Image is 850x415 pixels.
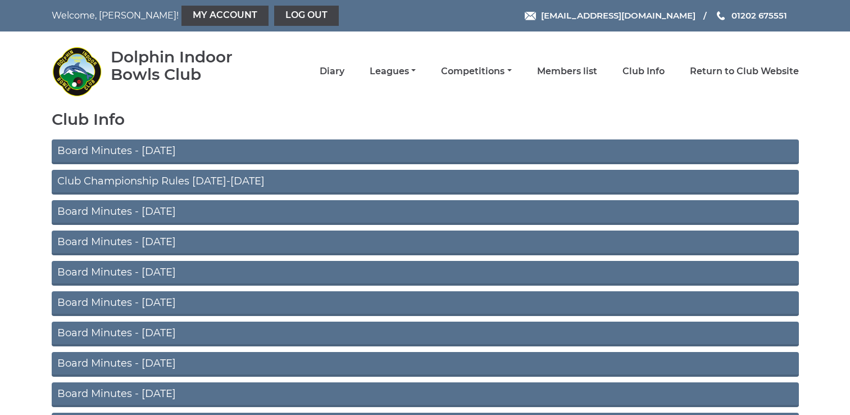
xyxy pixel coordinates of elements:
div: Dolphin Indoor Bowls Club [111,48,265,83]
a: Competitions [441,65,511,78]
span: [EMAIL_ADDRESS][DOMAIN_NAME] [541,10,696,21]
a: Members list [537,65,597,78]
a: Board Minutes - [DATE] [52,352,799,377]
a: Diary [320,65,344,78]
a: My Account [181,6,269,26]
img: Email [525,12,536,20]
img: Phone us [717,11,725,20]
h1: Club Info [52,111,799,128]
nav: Welcome, [PERSON_NAME]! [52,6,353,26]
a: Phone us 01202 675551 [715,9,787,22]
a: Return to Club Website [690,65,799,78]
a: Email [EMAIL_ADDRESS][DOMAIN_NAME] [525,9,696,22]
a: Board Minutes - [DATE] [52,322,799,346]
a: Board Minutes - [DATE] [52,382,799,407]
a: Board Minutes - [DATE] [52,139,799,164]
a: Club Info [622,65,665,78]
a: Club Championship Rules [DATE]-[DATE] [52,170,799,195]
a: Board Minutes - [DATE] [52,200,799,225]
img: Dolphin Indoor Bowls Club [52,46,102,97]
span: 01202 675551 [731,10,787,21]
a: Log out [274,6,339,26]
a: Board Minutes - [DATE] [52,261,799,286]
a: Leagues [370,65,416,78]
a: Board Minutes - [DATE] [52,291,799,316]
a: Board Minutes - [DATE] [52,231,799,255]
